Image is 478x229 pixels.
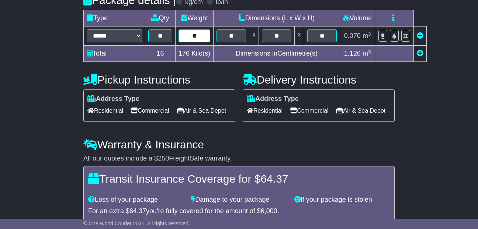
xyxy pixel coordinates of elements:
[177,105,226,116] span: Air & Sea Depot
[83,155,395,163] div: All our quotes include a $ FreightSafe warranty.
[129,207,146,215] span: 64.37
[295,27,304,46] td: x
[291,196,394,204] div: If your package is stolen
[247,95,299,103] label: Address Type
[417,50,423,57] a: Add new item
[363,32,371,39] span: m
[368,49,371,54] sup: 3
[260,173,288,185] span: 64.37
[340,10,375,27] td: Volume
[290,105,328,116] span: Commercial
[176,10,214,27] td: Weight
[87,105,123,116] span: Residential
[84,46,145,62] td: Total
[214,46,340,62] td: Dimensions in Centimetre(s)
[158,155,169,162] span: 250
[87,95,139,103] label: Address Type
[187,196,290,204] div: Damage to your package
[344,32,361,39] span: 0.070
[363,50,371,57] span: m
[344,50,361,57] span: 1.126
[179,50,190,57] span: 176
[368,31,371,37] sup: 3
[83,221,190,226] span: © One World Courier 2025. All rights reserved.
[145,46,176,62] td: 16
[88,207,390,215] div: For an extra $ you're fully covered for the amount of $ .
[243,74,395,86] h4: Delivery Instructions
[145,10,176,27] td: Qty
[88,173,390,185] h4: Transit Insurance Coverage for $
[83,74,235,86] h4: Pickup Instructions
[417,32,423,39] a: Remove this item
[176,46,214,62] td: Kilo(s)
[131,105,169,116] span: Commercial
[261,207,277,215] span: 6,000
[83,138,395,151] h4: Warranty & Insurance
[84,10,145,27] td: Type
[247,105,283,116] span: Residential
[214,10,340,27] td: Dimensions (L x W x H)
[249,27,259,46] td: x
[84,196,187,204] div: Loss of your package
[336,105,386,116] span: Air & Sea Depot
